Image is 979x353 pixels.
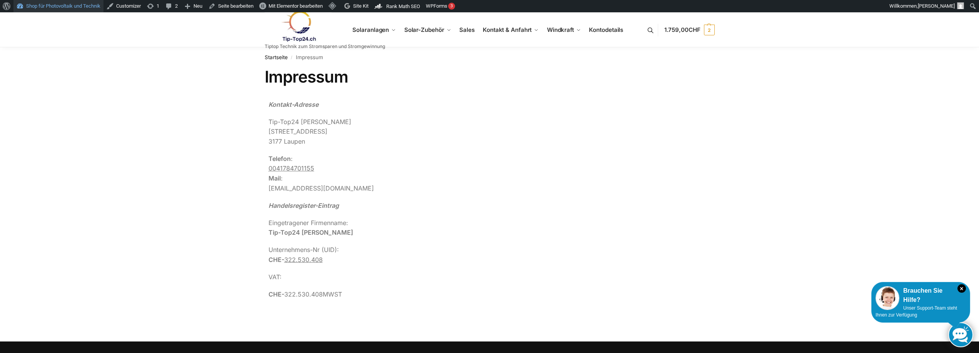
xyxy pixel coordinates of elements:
[269,117,711,147] p: Tip-Top24 [PERSON_NAME] [STREET_ADDRESS] 3177 Laupen
[265,67,715,86] h1: Impressum
[480,13,542,47] a: Kontakt & Anfahrt
[265,54,288,60] a: Startseite
[269,155,291,162] strong: Telefon
[456,13,478,47] a: Sales
[269,174,281,182] strong: Mail
[269,272,711,282] p: VAT:
[269,202,339,209] em: Handelsregister-Eintrag
[664,12,715,48] nav: Cart contents
[689,26,700,33] span: CHF
[269,290,711,300] p: 322.530.408MWST
[664,18,715,41] a: 1.759,00CHF 2
[269,101,319,108] em: Kontakt-Adresse
[269,218,711,238] p: Eingetragener Firmenname:
[664,26,700,33] span: 1.759,00
[404,26,444,33] span: Solar-Zubehör
[957,2,964,9] img: Benutzerbild von Rupert Spoddig
[459,26,475,33] span: Sales
[544,13,584,47] a: Windkraft
[876,305,957,318] span: Unser Support-Team steht Ihnen zur Verfügung
[291,155,293,162] span: :
[269,154,711,193] p: : [EMAIL_ADDRESS][DOMAIN_NAME]
[288,55,296,61] span: /
[386,3,420,9] span: Rank Math SEO
[704,25,715,35] span: 2
[269,164,314,172] tcxspan: Call 0041784701155 via 3CX
[876,286,966,305] div: Brauchen Sie Hilfe?
[265,47,715,67] nav: Breadcrumb
[269,229,353,236] strong: Tip-Top24 [PERSON_NAME]
[265,11,332,42] img: Solaranlagen, Speicheranlagen und Energiesparprodukte
[957,284,966,293] i: Schließen
[876,286,899,310] img: Customer service
[483,26,532,33] span: Kontakt & Anfahrt
[401,13,454,47] a: Solar-Zubehör
[918,3,955,9] span: [PERSON_NAME]
[589,26,623,33] span: Kontodetails
[448,3,455,10] div: 3
[547,26,574,33] span: Windkraft
[269,245,711,265] p: Unternehmens-Nr (UID):
[353,3,369,9] span: Site Kit
[269,256,284,264] strong: CHE-
[586,13,626,47] a: Kontodetails
[284,256,323,264] tcxspan: Call 322.530.408 via 3CX
[269,3,323,9] span: Mit Elementor bearbeiten
[269,290,284,298] strong: CHE-
[265,44,385,49] p: Tiptop Technik zum Stromsparen und Stromgewinnung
